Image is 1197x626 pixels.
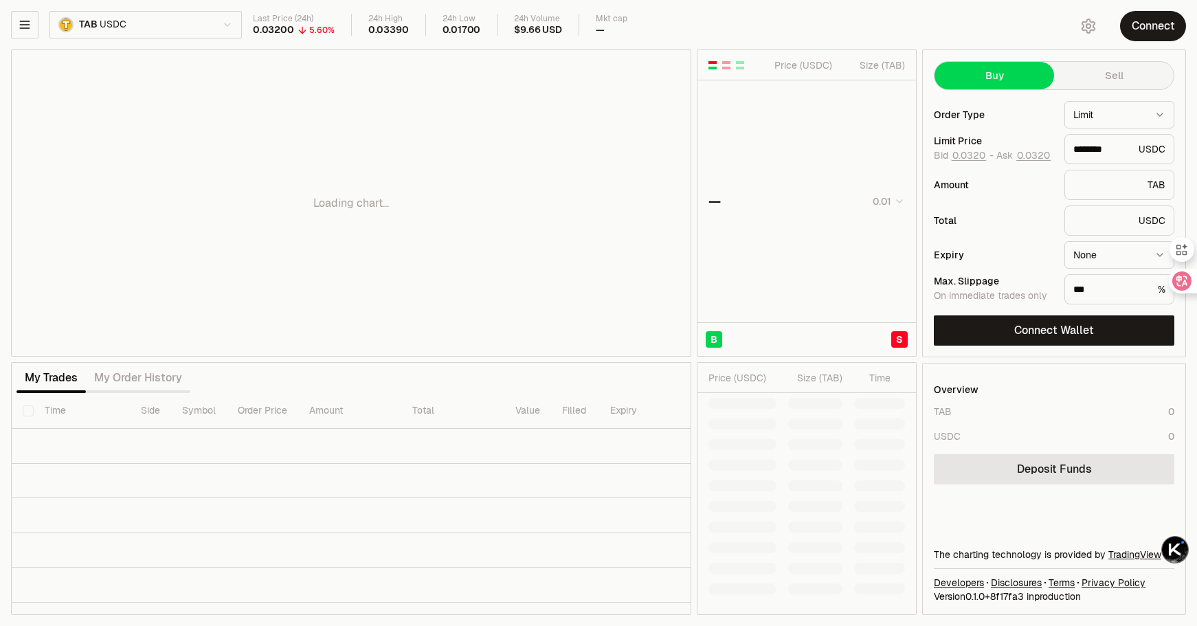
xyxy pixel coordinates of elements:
[935,62,1054,89] button: Buy
[227,393,298,429] th: Order Price
[1064,134,1174,164] div: USDC
[711,333,717,346] span: B
[596,14,627,24] div: Mkt cap
[708,371,776,385] div: Price ( USDC )
[735,60,746,71] button: Show Buy Orders Only
[721,60,732,71] button: Show Sell Orders Only
[771,58,832,72] div: Price ( USDC )
[934,136,1053,146] div: Limit Price
[504,393,551,429] th: Value
[368,14,409,24] div: 24h High
[596,24,605,36] div: —
[1168,429,1174,443] div: 0
[951,150,987,161] button: 0.0320
[1168,405,1174,418] div: 0
[934,429,961,443] div: USDC
[934,290,1053,302] div: On immediate trades only
[1064,241,1174,269] button: None
[551,393,599,429] th: Filled
[991,576,1042,590] a: Disclosures
[1064,170,1174,200] div: TAB
[443,24,481,36] div: 0.01700
[934,548,1174,561] div: The charting technology is provided by
[1108,548,1161,561] a: TradingView
[79,19,97,31] span: TAB
[844,58,905,72] div: Size ( TAB )
[514,24,561,36] div: $9.66 USD
[934,315,1174,346] button: Connect Wallet
[934,180,1053,190] div: Amount
[298,393,401,429] th: Amount
[854,371,891,385] div: Time
[896,333,903,346] span: S
[1064,101,1174,128] button: Limit
[1064,274,1174,304] div: %
[708,192,721,211] div: —
[16,364,86,392] button: My Trades
[934,250,1053,260] div: Expiry
[23,405,34,416] button: Select all
[934,276,1053,286] div: Max. Slippage
[934,110,1053,120] div: Order Type
[253,14,335,24] div: Last Price (24h)
[309,25,335,36] div: 5.60%
[934,150,994,162] span: Bid -
[1049,576,1075,590] a: Terms
[996,150,1051,162] span: Ask
[707,60,718,71] button: Show Buy and Sell Orders
[788,371,842,385] div: Size ( TAB )
[990,590,1024,603] span: 8f17fa354fbbb3ca0e06563a85fed27dde048a12
[1064,205,1174,236] div: USDC
[401,393,504,429] th: Total
[313,195,389,212] p: Loading chart...
[1082,576,1145,590] a: Privacy Policy
[1054,62,1174,89] button: Sell
[934,383,978,396] div: Overview
[934,590,1174,603] div: Version 0.1.0 + in production
[130,393,171,429] th: Side
[869,193,905,210] button: 0.01
[934,454,1174,484] a: Deposit Funds
[368,24,409,36] div: 0.03390
[1120,11,1186,41] button: Connect
[934,576,984,590] a: Developers
[1016,150,1051,161] button: 0.0320
[443,14,481,24] div: 24h Low
[34,393,130,429] th: Time
[514,14,561,24] div: 24h Volume
[100,19,126,31] span: USDC
[934,216,1053,225] div: Total
[934,405,952,418] div: TAB
[171,393,227,429] th: Symbol
[86,364,190,392] button: My Order History
[599,393,692,429] th: Expiry
[58,17,74,32] img: TAB.png
[253,24,294,36] div: 0.03200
